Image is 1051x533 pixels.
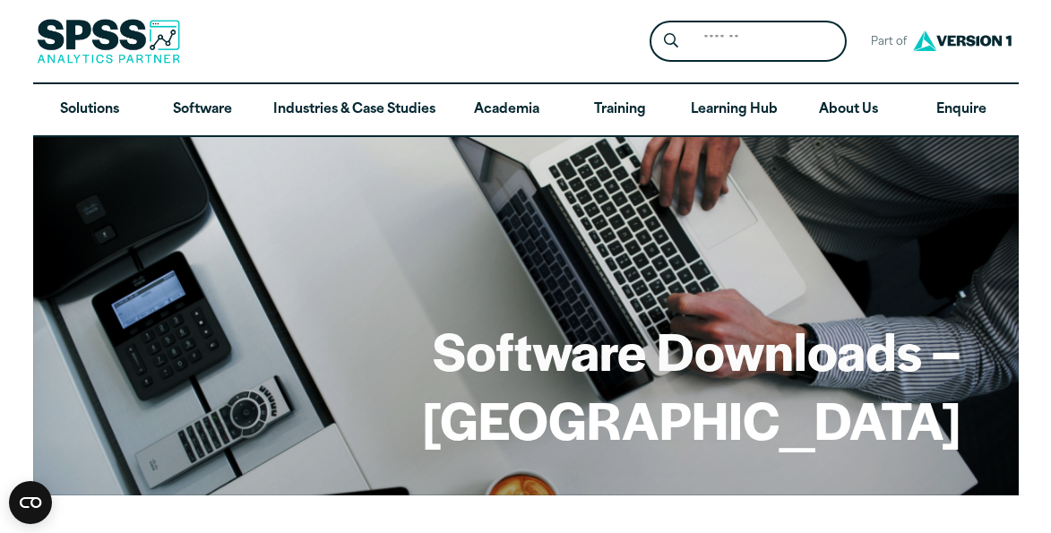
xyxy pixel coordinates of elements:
[9,481,52,524] button: Open CMP widget
[146,84,259,136] a: Software
[33,84,1019,136] nav: Desktop version of site main menu
[676,84,792,136] a: Learning Hub
[654,25,687,58] button: Search magnifying glass icon
[650,21,847,63] form: Site Header Search Form
[905,84,1018,136] a: Enquire
[909,24,1016,57] img: Version1 Logo
[259,84,450,136] a: Industries & Case Studies
[450,84,563,136] a: Academia
[664,33,678,48] svg: Search magnifying glass icon
[37,19,180,64] img: SPSS Analytics Partner
[861,30,909,56] span: Part of
[563,84,676,136] a: Training
[90,315,961,452] h1: Software Downloads – [GEOGRAPHIC_DATA]
[792,84,905,136] a: About Us
[33,84,146,136] a: Solutions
